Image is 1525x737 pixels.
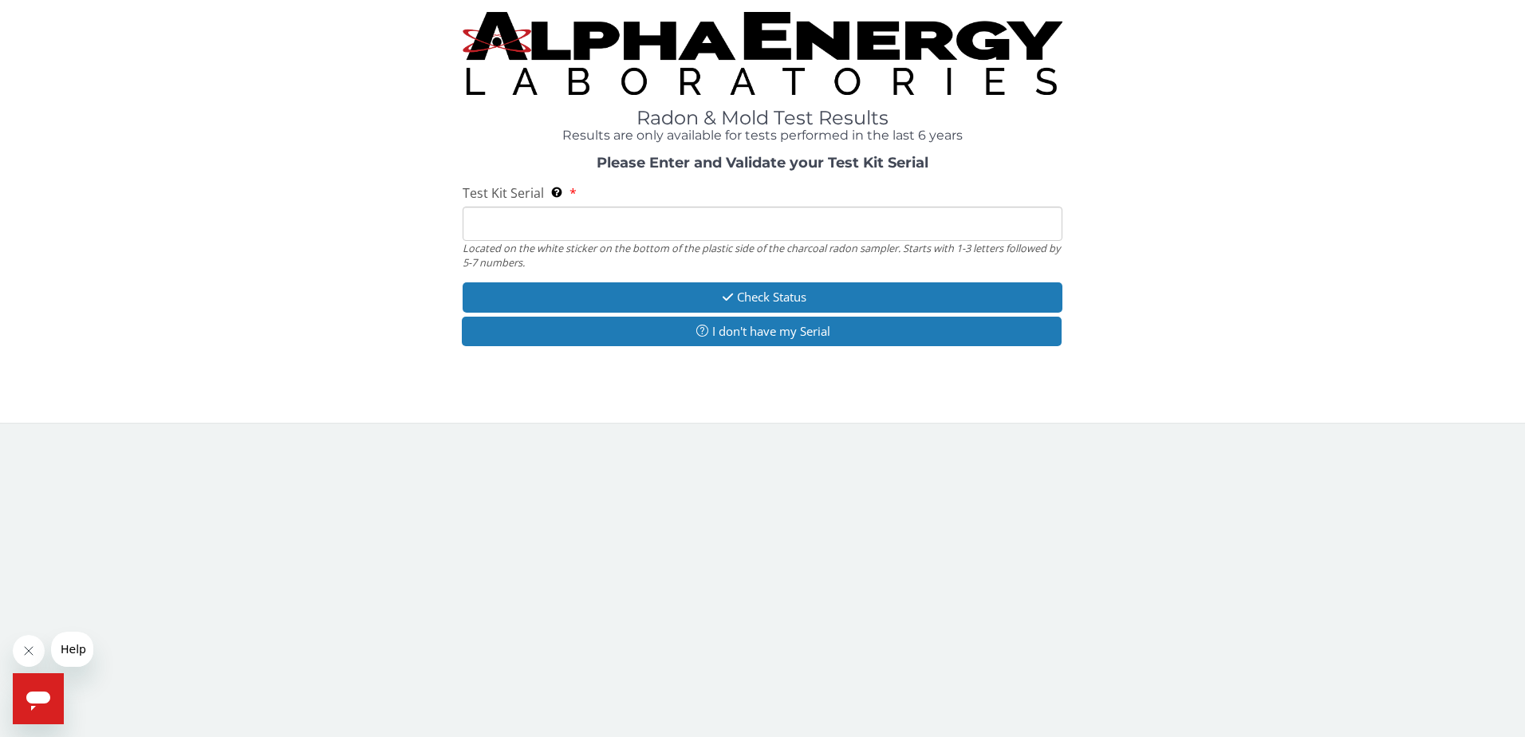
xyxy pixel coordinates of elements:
[463,12,1063,95] img: TightCrop.jpg
[462,317,1062,346] button: I don't have my Serial
[463,184,544,202] span: Test Kit Serial
[463,282,1063,312] button: Check Status
[13,673,64,724] iframe: Button to launch messaging window
[463,241,1063,270] div: Located on the white sticker on the bottom of the plastic side of the charcoal radon sampler. Sta...
[463,108,1063,128] h1: Radon & Mold Test Results
[463,128,1063,143] h4: Results are only available for tests performed in the last 6 years
[13,635,45,667] iframe: Close message
[597,154,928,171] strong: Please Enter and Validate your Test Kit Serial
[51,632,93,667] iframe: Message from company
